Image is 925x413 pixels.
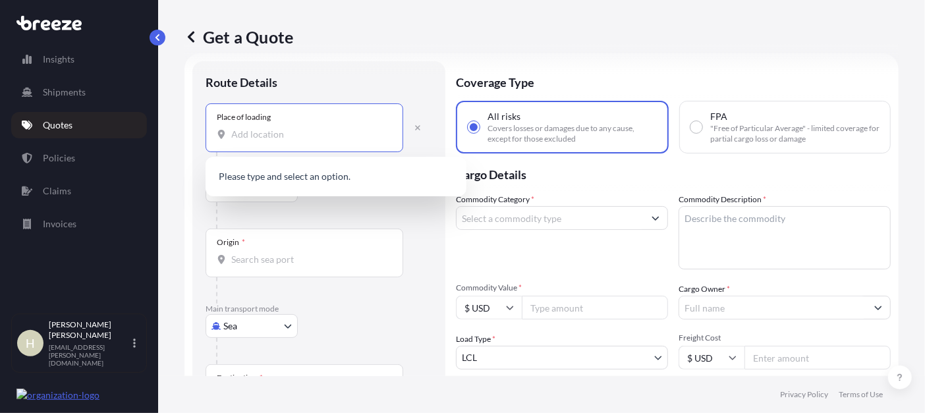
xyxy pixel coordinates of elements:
p: Cargo Details [456,153,891,193]
p: Shipments [43,86,86,99]
p: Claims [43,184,71,198]
div: Destination [217,373,263,383]
button: Show suggestions [644,206,667,230]
input: Type amount [522,296,668,319]
span: Commodity Value [456,283,668,293]
span: Freight Cost [679,333,891,343]
input: Select a commodity type [457,206,644,230]
p: Invoices [43,217,76,231]
button: Select transport [206,314,298,338]
p: Quotes [43,119,72,132]
input: Full name [679,296,866,319]
span: "Free of Particular Average" - limited coverage for partial cargo loss or damage [710,123,880,144]
p: Privacy Policy [780,389,828,400]
input: Enter amount [744,346,891,370]
span: All risks [488,110,520,123]
div: Place of loading [217,112,271,123]
p: Route Details [206,74,277,90]
p: Policies [43,151,75,165]
p: Insights [43,53,74,66]
img: organization-logo [16,389,99,402]
p: Get a Quote [184,26,293,47]
input: Place of loading [231,128,387,141]
p: Coverage Type [456,61,891,101]
p: Main transport mode [206,304,432,314]
span: Covers losses or damages due to any cause, except for those excluded [488,123,657,144]
p: [PERSON_NAME] [PERSON_NAME] [49,319,130,341]
span: H [26,337,35,350]
button: Show suggestions [866,296,890,319]
label: Commodity Category [456,193,534,206]
label: Cargo Owner [679,283,730,296]
p: Terms of Use [839,389,883,400]
span: FPA [710,110,727,123]
label: Commodity Description [679,193,766,206]
p: [EMAIL_ADDRESS][PERSON_NAME][DOMAIN_NAME] [49,343,130,367]
span: Sea [223,319,237,333]
div: Show suggestions [206,157,466,196]
span: Load Type [456,333,495,346]
span: LCL [462,351,477,364]
p: Please type and select an option. [211,162,461,191]
div: Origin [217,237,245,248]
input: Origin [231,253,387,266]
